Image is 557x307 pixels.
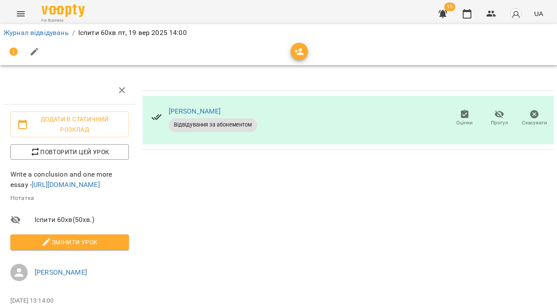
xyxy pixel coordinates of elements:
span: Прогул [491,119,508,127]
li: / [72,28,75,38]
a: Журнал відвідувань [3,28,69,37]
span: Іспити 60хв ( 50 хв. ) [35,215,129,225]
img: avatar_s.png [510,8,522,20]
button: UA [531,6,547,22]
a: [PERSON_NAME] [35,268,87,276]
span: Повторити цей урок [17,147,122,157]
button: Скасувати [517,106,552,130]
a: [URL][DOMAIN_NAME] [32,180,100,189]
button: Додати в статичний розклад [10,111,129,137]
span: For Business [42,18,85,23]
span: 15 [444,3,455,11]
span: Скасувати [522,119,547,127]
span: Відвідування за абонементом [169,121,257,129]
button: Повторити цей урок [10,144,129,160]
span: Додати в статичний розклад [17,114,122,135]
img: Voopty Logo [42,4,85,17]
button: Прогул [482,106,517,130]
a: [PERSON_NAME] [169,107,221,115]
nav: breadcrumb [3,28,554,38]
span: Оцінки [456,119,473,127]
button: Оцінки [447,106,482,130]
p: Іспити 60хв пт, 19 вер 2025 14:00 [78,28,187,38]
button: Menu [10,3,31,24]
p: Write a conclusion and one more essay - [10,169,129,190]
button: Змінити урок [10,234,129,250]
span: Змінити урок [17,237,122,247]
p: [DATE] 13:14:00 [10,297,129,305]
span: UA [534,9,543,18]
p: Нотатка [10,194,129,203]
